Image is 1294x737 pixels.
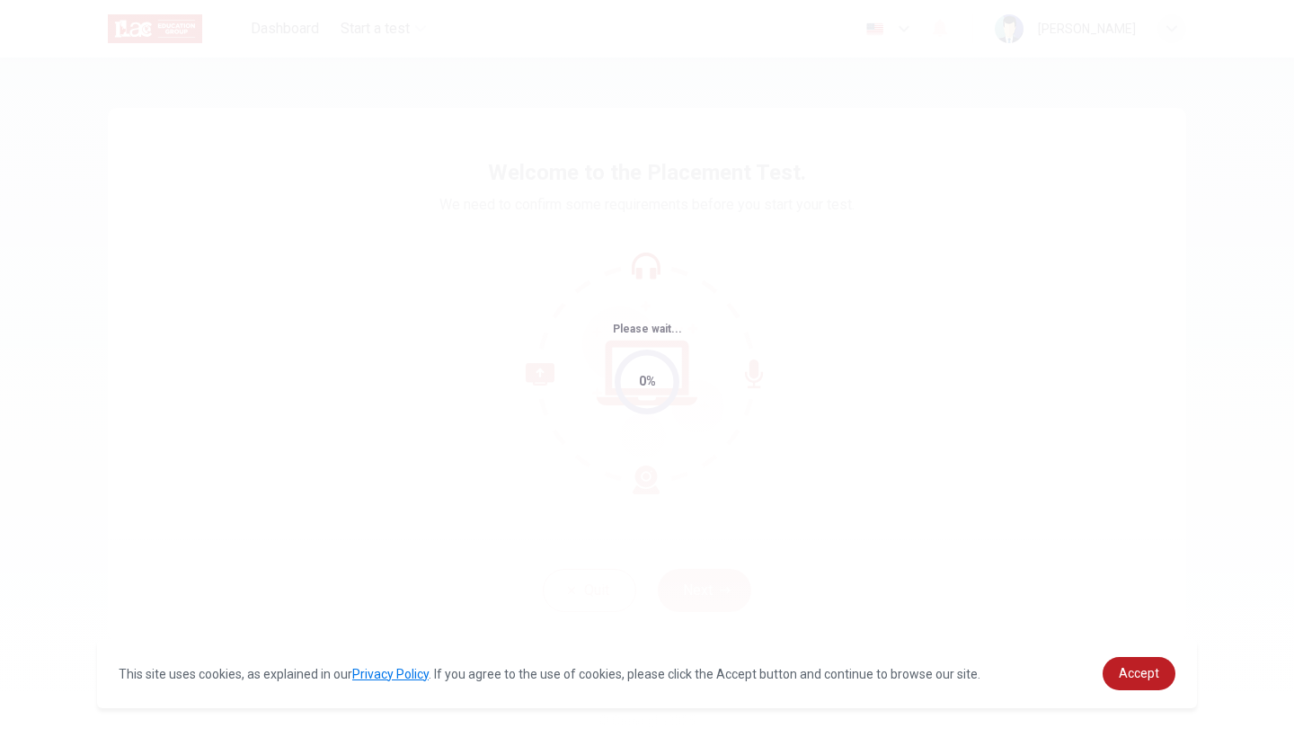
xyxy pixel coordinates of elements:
[1119,666,1159,680] span: Accept
[352,667,429,681] a: Privacy Policy
[119,667,980,681] span: This site uses cookies, as explained in our . If you agree to the use of cookies, please click th...
[613,323,682,335] span: Please wait...
[1103,657,1175,690] a: dismiss cookie message
[97,639,1197,708] div: cookieconsent
[639,371,656,392] div: 0%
